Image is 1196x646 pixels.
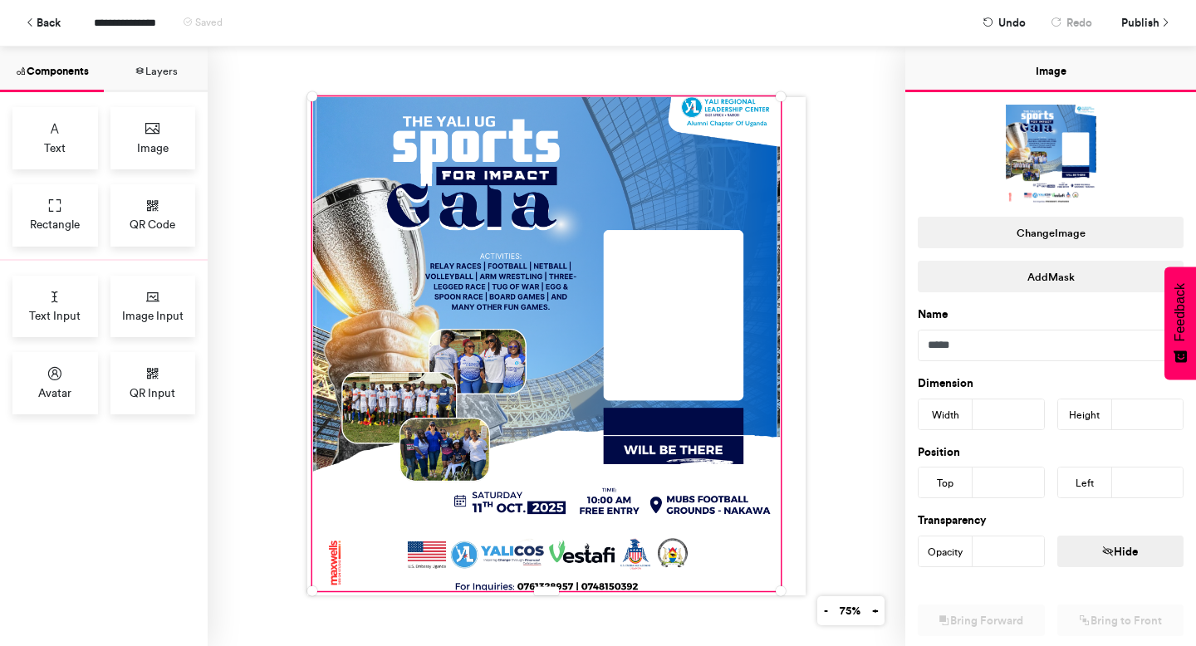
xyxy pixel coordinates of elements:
label: Transparency [918,512,987,529]
button: Back [17,8,69,37]
span: QR Code [130,216,175,232]
button: Image [905,46,1196,92]
label: Position [918,444,960,461]
div: Left [1058,467,1112,499]
button: Bring to Front [1057,604,1184,636]
div: Height [1058,399,1112,431]
button: Layers [104,46,208,92]
label: Dimension [918,375,973,392]
span: Undo [998,8,1026,37]
button: Undo [974,8,1034,37]
span: Saved [195,17,223,28]
span: Rectangle [30,216,80,232]
span: Avatar [38,384,71,401]
div: Width [919,399,973,431]
div: Opacity [919,536,973,568]
span: Text [44,139,66,156]
button: + [865,596,885,625]
label: Name [918,306,948,323]
iframe: Drift Widget Chat Controller [1113,563,1176,626]
span: QR Input [130,384,175,401]
span: Image Input [122,307,184,324]
button: Publish [1109,8,1179,37]
button: - [817,596,834,625]
button: Hide [1057,536,1184,567]
span: Publish [1121,8,1159,37]
button: ChangeImage [918,217,1184,248]
span: Feedback [1173,283,1188,341]
button: AddMask [918,261,1184,292]
span: Image [137,139,169,156]
button: 75% [833,596,866,625]
span: Text Input [29,307,81,324]
button: Bring Forward [918,604,1045,636]
button: Feedback - Show survey [1164,267,1196,379]
div: Top [919,467,973,499]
